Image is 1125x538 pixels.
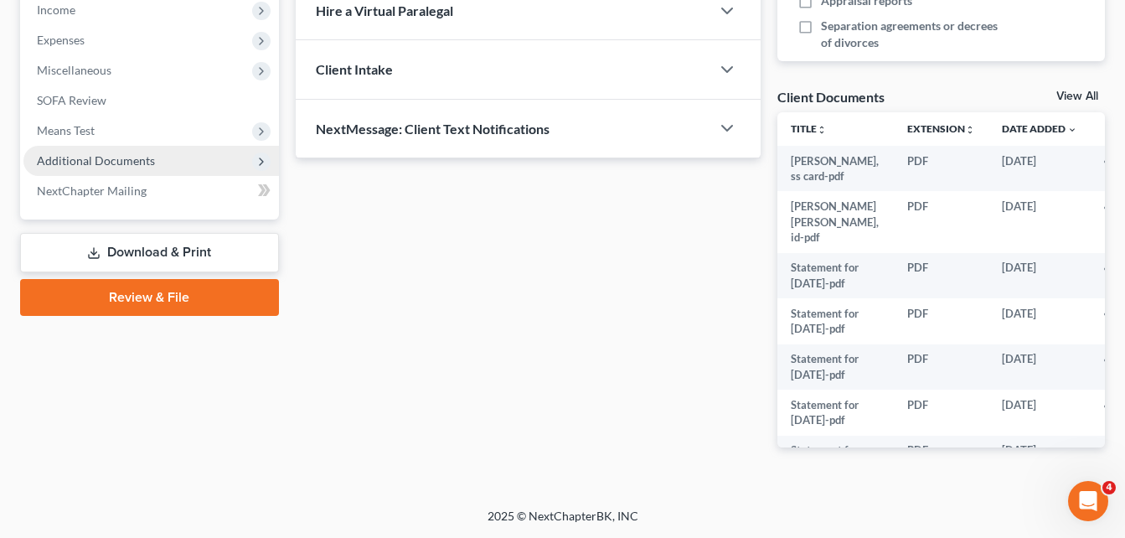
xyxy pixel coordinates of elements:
[1002,122,1077,135] a: Date Added expand_more
[988,344,1091,391] td: [DATE]
[37,33,85,47] span: Expenses
[37,184,147,198] span: NextChapter Mailing
[988,436,1091,482] td: [DATE]
[777,146,894,192] td: [PERSON_NAME], ss card-pdf
[316,3,453,18] span: Hire a Virtual Paralegal
[777,253,894,299] td: Statement for [DATE]-pdf
[20,233,279,272] a: Download & Print
[1067,125,1077,135] i: expand_more
[20,279,279,316] a: Review & File
[23,176,279,206] a: NextChapter Mailing
[37,3,75,17] span: Income
[988,146,1091,192] td: [DATE]
[37,93,106,107] span: SOFA Review
[23,85,279,116] a: SOFA Review
[894,253,988,299] td: PDF
[777,88,885,106] div: Client Documents
[988,191,1091,252] td: [DATE]
[1056,91,1098,102] a: View All
[894,146,988,192] td: PDF
[821,18,1009,51] span: Separation agreements or decrees of divorces
[777,344,894,391] td: Statement for [DATE]-pdf
[907,122,975,135] a: Extensionunfold_more
[37,123,95,137] span: Means Test
[894,390,988,436] td: PDF
[316,61,393,77] span: Client Intake
[777,436,894,482] td: Statement for [DATE]-pdf
[777,191,894,252] td: [PERSON_NAME] [PERSON_NAME], id-pdf
[1068,481,1108,521] iframe: Intercom live chat
[894,191,988,252] td: PDF
[1102,481,1116,494] span: 4
[988,390,1091,436] td: [DATE]
[37,63,111,77] span: Miscellaneous
[894,344,988,391] td: PDF
[817,125,827,135] i: unfold_more
[894,436,988,482] td: PDF
[777,298,894,344] td: Statement for [DATE]-pdf
[37,153,155,168] span: Additional Documents
[988,298,1091,344] td: [DATE]
[85,508,1040,538] div: 2025 © NextChapterBK, INC
[777,390,894,436] td: Statement for [DATE]-pdf
[791,122,827,135] a: Titleunfold_more
[988,253,1091,299] td: [DATE]
[316,121,550,137] span: NextMessage: Client Text Notifications
[965,125,975,135] i: unfold_more
[894,298,988,344] td: PDF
